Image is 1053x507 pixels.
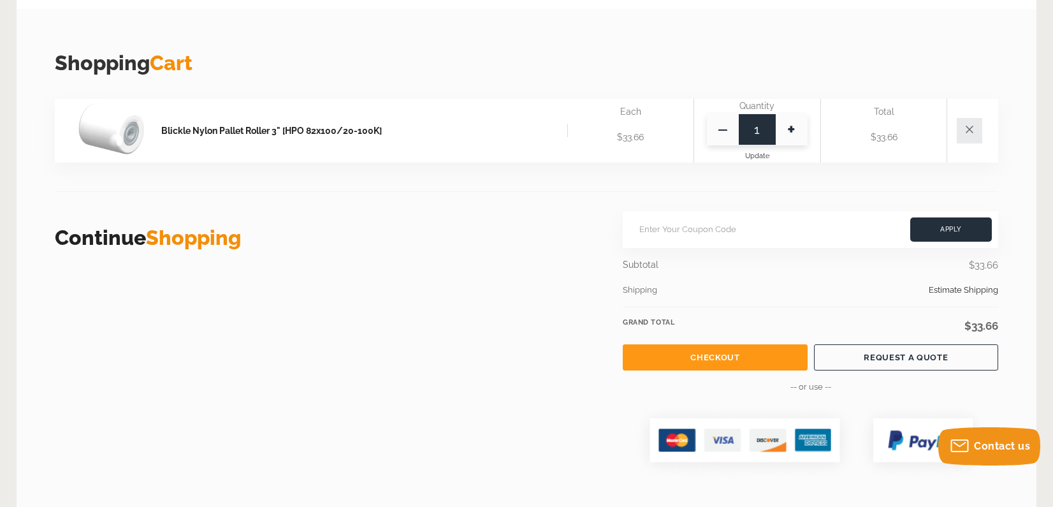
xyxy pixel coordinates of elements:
span: — [707,114,739,145]
span: Estimate Shipping [929,283,998,297]
img: group-2120.png [857,402,989,481]
div: Subtotal [623,258,869,272]
span: + [776,114,808,145]
img: group-2119.png [632,402,857,481]
p: -- or use -- [623,380,998,394]
span: Update [745,152,769,160]
a: Checkout [623,344,807,371]
div: Grand Total [623,317,869,328]
div: Shipping [623,283,998,297]
a: REQUEST A QUOTE [814,344,998,371]
div: Each [581,99,681,124]
button: Contact us [938,427,1040,466]
span: Cart [150,51,192,75]
div: Quantity [707,99,808,114]
a: ContinueShopping [55,226,241,249]
span: $33.66 [964,320,998,332]
span: Shopping [146,226,241,249]
span: $33.66 [969,260,998,271]
h3: Shopping [55,48,998,78]
span: Contact us [974,440,1030,452]
img: Blickle Nylon Pallet Roller 3" [HPO 82x100/20-100K] [78,103,144,154]
div: Total [834,99,934,124]
a: Blickle Nylon Pallet Roller 3" [HPO 82x100/20-100K] [161,124,567,137]
span: $33.66 [617,132,644,142]
span: $33.66 [871,132,897,142]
